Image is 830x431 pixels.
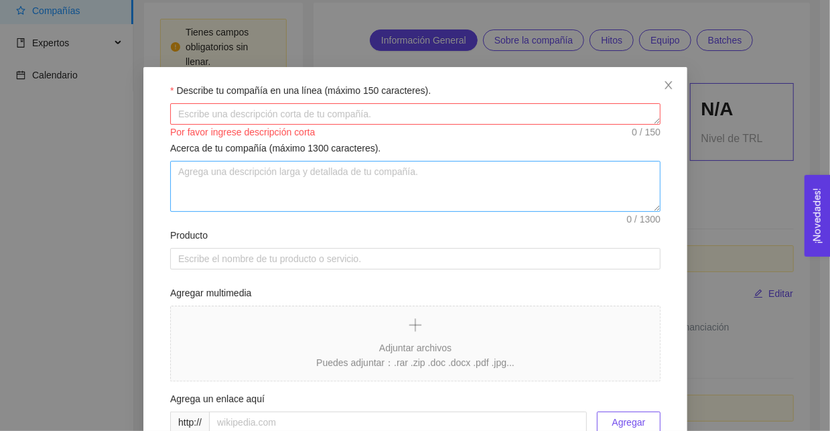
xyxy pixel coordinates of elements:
[170,391,265,406] label: Agrega un enlace aquí
[170,248,661,269] input: Producto
[170,141,381,156] label: Acerca de tu compañía (máximo 1300 caracteres).
[170,125,661,139] div: Por favor ingrese descripción corta
[171,306,660,381] span: Adjuntar archivosPuedes adjuntar：.rar .zip .doc .docx .pdf .jpg...
[316,343,514,368] span: Adjuntar archivos
[805,175,830,257] button: Open Feedback Widget
[650,67,687,105] button: Close
[170,161,661,212] textarea: Describe tu logro Acerca de tu compañía (máximo 1300 caracteres).
[663,80,674,90] span: close
[170,286,251,300] label: Agregar multimedia
[316,357,514,368] span: Puedes adjuntar：.rar .zip .doc .docx .pdf .jpg...
[612,415,645,430] span: Agregar
[170,103,661,125] textarea: Describe tu compañía en una línea (máximo 150 caracteres).
[170,83,431,98] label: Describe tu compañía en una línea (máximo 150 caracteres).
[407,317,423,333] span: plus
[170,228,208,243] label: Producto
